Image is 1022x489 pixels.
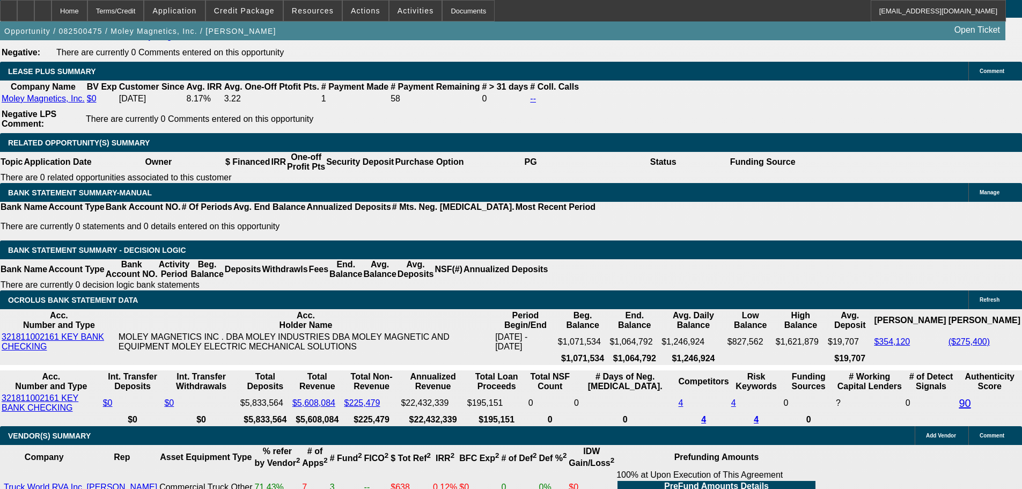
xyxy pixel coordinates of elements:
b: Negative LPS Comment: [2,110,56,128]
td: 0 [905,393,958,413]
span: OCROLUS BANK STATEMENT DATA [8,296,138,304]
th: Fees [308,259,329,280]
td: $19,707 [827,332,872,352]
th: Funding Source [730,152,796,172]
span: Refresh [980,297,999,303]
a: $0 [103,398,113,407]
th: # Of Periods [181,202,233,213]
th: Low Balance [727,310,774,331]
th: NSF(#) [434,259,463,280]
th: 0 [783,414,834,425]
th: Bank Account NO. [105,259,158,280]
button: Activities [389,1,442,21]
span: Refresh to pull Number of Working Capital Lenders [836,398,841,407]
b: # Coll. Calls [530,82,579,91]
th: $5,608,084 [292,414,343,425]
th: $0 [164,414,238,425]
th: $22,432,339 [400,414,465,425]
span: LEASE PLUS SUMMARY [8,67,96,76]
b: $ Tot Ref [391,454,431,463]
a: Moley Magnetics, Inc. [2,94,85,103]
th: Owner [92,152,225,172]
th: Acc. Holder Name [118,310,494,331]
span: Activities [398,6,434,15]
th: Total Revenue [292,371,343,392]
b: % refer by Vendor [255,447,300,468]
th: $1,064,792 [609,353,660,364]
th: Risk Keywords [731,371,782,392]
b: Avg. IRR [187,82,222,91]
sup: 2 [427,451,431,459]
th: Beg. Balance [190,259,224,280]
span: Manage [980,189,999,195]
sup: 2 [563,451,567,459]
th: Bank Account NO. [105,202,181,213]
a: 4 [731,398,736,407]
span: BANK STATEMENT SUMMARY-MANUAL [8,188,152,197]
th: End. Balance [609,310,660,331]
td: $827,562 [727,332,774,352]
th: Most Recent Period [515,202,596,213]
span: RELATED OPPORTUNITY(S) SUMMARY [8,138,150,147]
button: Resources [284,1,342,21]
span: Credit Package [214,6,275,15]
p: There are currently 0 statements and 0 details entered on this opportunity [1,222,595,231]
th: $ Financed [225,152,271,172]
td: 3.22 [224,93,320,104]
th: Activity Period [158,259,190,280]
b: IRR [436,454,454,463]
th: End. Balance [329,259,363,280]
b: FICO [364,454,389,463]
th: Int. Transfer Deposits [102,371,163,392]
a: 4 [679,398,683,407]
span: There are currently 0 Comments entered on this opportunity [56,48,284,57]
th: Annualized Deposits [463,259,548,280]
th: $19,707 [827,353,872,364]
sup: 2 [611,456,614,464]
b: # of Apps [302,447,327,468]
th: # Days of Neg. [MEDICAL_DATA]. [574,371,677,392]
th: 0 [528,414,572,425]
th: Period Begin/End [495,310,556,331]
sup: 2 [533,451,536,459]
th: # Mts. Neg. [MEDICAL_DATA]. [392,202,515,213]
th: Purchase Option [394,152,464,172]
sup: 2 [385,451,388,459]
th: # of Detect Signals [905,371,958,392]
b: Company Name [11,82,76,91]
a: 4 [754,415,759,424]
span: Bank Statement Summary - Decision Logic [8,246,186,254]
b: # Fund [330,454,362,463]
th: IRR [270,152,286,172]
th: Total Loan Proceeds [467,371,527,392]
th: Status [597,152,730,172]
a: $5,608,084 [292,398,335,407]
span: VENDOR(S) SUMMARY [8,432,91,440]
td: $1,246,924 [661,332,726,352]
th: 0 [574,414,677,425]
th: # Working Capital Lenders [835,371,904,392]
span: Add Vendor [926,433,956,439]
b: Company [25,452,64,462]
th: $5,833,564 [240,414,291,425]
b: Prefunding Amounts [674,452,759,462]
a: Open Ticket [950,21,1004,39]
th: Total Deposits [240,371,291,392]
b: Negative: [2,48,40,57]
td: 0 [783,393,834,413]
b: Def % [539,454,567,463]
th: One-off Profit Pts [286,152,326,172]
a: ($275,400) [949,337,990,346]
td: [DATE] [119,93,185,104]
th: Total Non-Revenue [344,371,400,392]
b: # Payment Made [321,82,388,91]
a: -- [530,94,536,103]
th: Annualized Revenue [400,371,465,392]
th: Withdrawls [261,259,308,280]
a: 321811002161 KEY BANK CHECKING [2,393,78,412]
th: Account Type [48,259,105,280]
span: There are currently 0 Comments entered on this opportunity [86,114,313,123]
th: High Balance [775,310,826,331]
td: 0 [574,393,677,413]
td: 1 [321,93,389,104]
